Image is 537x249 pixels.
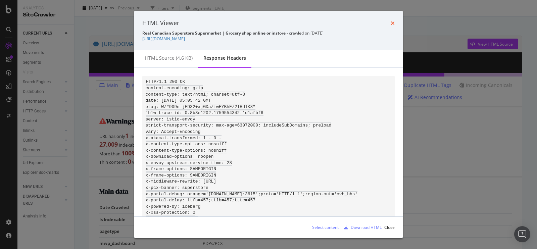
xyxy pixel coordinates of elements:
[142,19,179,28] div: HTML Viewer
[307,222,339,233] button: Select content
[391,19,395,28] div: times
[341,222,382,233] button: Download HTML
[351,225,382,230] div: Download HTML
[134,11,403,238] div: modal
[142,30,286,36] strong: Real Canadian Superstore Supermarket | Grocery shop online or instore
[142,36,185,42] a: [URL][DOMAIN_NAME]
[145,55,193,61] div: HTML source (4.6 KB)
[146,79,358,221] code: HTTP/1.1 200 OK content-encoding: gzip content-type: text/html; charset=utf-8 date: [DATE] 05:05:...
[514,226,530,242] div: Open Intercom Messenger
[384,225,395,230] div: Close
[142,30,395,36] div: - crawled on [DATE]
[384,222,395,233] button: Close
[312,225,339,230] div: Select content
[203,55,246,61] div: Response Headers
